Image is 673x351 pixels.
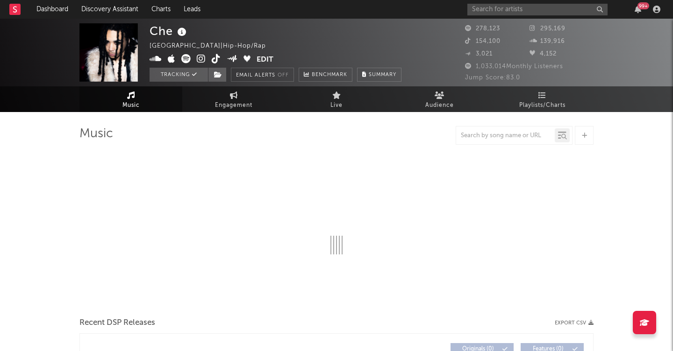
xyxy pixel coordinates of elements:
span: Summary [369,72,396,77]
span: Audience [425,100,454,111]
button: Email AlertsOff [231,68,294,82]
input: Search for artists [467,4,608,15]
span: 295,169 [530,26,566,32]
span: Recent DSP Releases [79,317,155,329]
span: 1,033,014 Monthly Listeners [465,63,563,70]
span: 4,152 [530,51,557,57]
span: Live [330,100,343,111]
a: Audience [388,86,491,112]
input: Search by song name or URL [456,132,555,140]
button: 99+ [635,6,641,13]
a: Music [79,86,182,112]
em: Off [278,73,289,78]
button: Edit [257,54,273,66]
span: 278,123 [465,26,500,32]
span: Playlists/Charts [519,100,566,111]
span: 3,021 [465,51,493,57]
span: Engagement [215,100,252,111]
span: 154,100 [465,38,501,44]
span: 139,916 [530,38,565,44]
a: Engagement [182,86,285,112]
div: 99 + [637,2,649,9]
div: [GEOGRAPHIC_DATA] | Hip-Hop/Rap [150,41,277,52]
a: Benchmark [299,68,352,82]
span: Jump Score: 83.0 [465,75,520,81]
button: Summary [357,68,401,82]
button: Export CSV [555,320,594,326]
span: Music [122,100,140,111]
span: Benchmark [312,70,347,81]
button: Tracking [150,68,208,82]
a: Playlists/Charts [491,86,594,112]
div: Che [150,23,189,39]
a: Live [285,86,388,112]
